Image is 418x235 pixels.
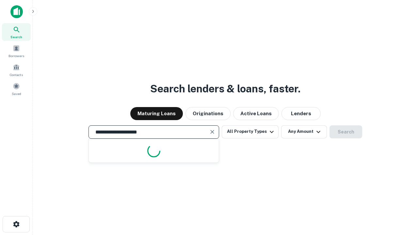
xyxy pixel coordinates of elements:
[281,125,327,138] button: Any Amount
[222,125,279,138] button: All Property Types
[185,107,231,120] button: Originations
[10,34,22,39] span: Search
[233,107,279,120] button: Active Loans
[10,5,23,18] img: capitalize-icon.png
[12,91,21,96] span: Saved
[2,61,31,79] a: Contacts
[2,42,31,60] a: Borrowers
[10,72,23,77] span: Contacts
[130,107,183,120] button: Maturing Loans
[281,107,321,120] button: Lenders
[150,81,300,97] h3: Search lenders & loans, faster.
[2,80,31,98] a: Saved
[385,183,418,214] iframe: Chat Widget
[8,53,24,58] span: Borrowers
[2,23,31,41] a: Search
[208,127,217,136] button: Clear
